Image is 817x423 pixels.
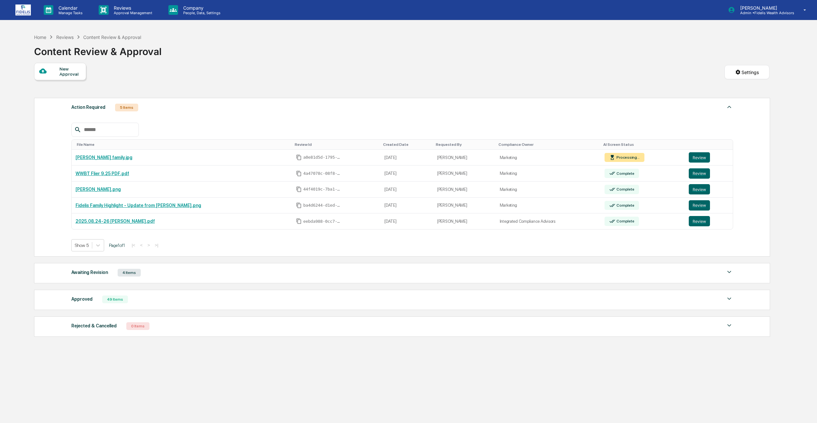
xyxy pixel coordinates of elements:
[689,184,729,194] a: Review
[76,219,155,224] a: 2025.08.24-26 [PERSON_NAME].pdf
[303,155,342,160] span: a0e81d5d-1795-43c4-a190-b67cde83dbca
[615,219,634,223] div: Complete
[381,213,433,229] td: [DATE]
[690,142,730,147] div: Toggle SortBy
[724,65,769,79] button: Settings
[496,198,601,214] td: Marketing
[76,155,132,160] a: [PERSON_NAME] family.jpg
[689,152,729,163] a: Review
[436,142,493,147] div: Toggle SortBy
[296,186,302,192] span: Copy Id
[303,219,342,224] span: eebda988-0cc7-4966-9f9a-0a75aac840b4
[76,187,121,192] a: [PERSON_NAME].png
[296,171,302,176] span: Copy Id
[138,242,145,248] button: <
[735,11,794,15] p: Admin • Fidelis Wealth Advisors
[130,242,137,248] button: |<
[496,150,601,166] td: Marketing
[615,203,634,208] div: Complete
[433,182,496,198] td: [PERSON_NAME]
[496,182,601,198] td: Marketing
[433,213,496,229] td: [PERSON_NAME]
[53,11,86,15] p: Manage Tasks
[109,243,125,248] span: Page 1 of 1
[83,34,141,40] div: Content Review & Approval
[689,168,729,179] a: Review
[296,218,302,224] span: Copy Id
[381,150,433,166] td: [DATE]
[303,187,342,192] span: 44f4019c-7ba1-44fc-97c5-a95b97eef2fc
[433,165,496,182] td: [PERSON_NAME]
[126,322,149,330] div: 0 Items
[725,268,733,276] img: caret
[725,322,733,329] img: caret
[433,150,496,166] td: [PERSON_NAME]
[603,142,682,147] div: Toggle SortBy
[34,41,162,57] div: Content Review & Approval
[383,142,431,147] div: Toggle SortBy
[689,152,710,163] button: Review
[146,242,152,248] button: >
[725,103,733,111] img: caret
[76,171,129,176] a: WWBT Flier 9.25 PDF.pdf
[689,216,710,226] button: Review
[303,203,342,208] span: ba4d6244-d1ed-4a4c-9d5a-9afe29392d9d
[381,182,433,198] td: [DATE]
[735,5,794,11] p: [PERSON_NAME]
[615,155,640,160] div: Processing...
[689,216,729,226] a: Review
[109,5,156,11] p: Reviews
[496,213,601,229] td: Integrated Compliance Advisors
[381,165,433,182] td: [DATE]
[71,268,108,277] div: Awaiting Revision
[71,322,117,330] div: Rejected & Cancelled
[178,5,224,11] p: Company
[34,34,46,40] div: Home
[178,11,224,15] p: People, Data, Settings
[53,5,86,11] p: Calendar
[615,187,634,192] div: Complete
[153,242,160,248] button: >|
[381,198,433,214] td: [DATE]
[615,171,634,176] div: Complete
[109,11,156,15] p: Approval Management
[296,202,302,208] span: Copy Id
[71,103,105,111] div: Action Required
[303,171,342,176] span: 4a47078c-08f8-43c4-bb8c-4df8c05534db
[15,5,31,15] img: logo
[56,34,74,40] div: Reviews
[498,142,598,147] div: Toggle SortBy
[796,402,814,419] iframe: Open customer support
[433,198,496,214] td: [PERSON_NAME]
[725,295,733,303] img: caret
[689,200,710,211] button: Review
[77,142,290,147] div: Toggle SortBy
[71,295,93,303] div: Approved
[102,296,128,303] div: 49 Items
[689,200,729,211] a: Review
[115,104,138,111] div: 5 Items
[689,184,710,194] button: Review
[496,165,601,182] td: Marketing
[295,142,378,147] div: Toggle SortBy
[76,203,201,208] a: Fidelis Family Highlight - Update from [PERSON_NAME].png
[118,269,141,277] div: 4 Items
[689,168,710,179] button: Review
[59,66,81,77] div: New Approval
[296,155,302,160] span: Copy Id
